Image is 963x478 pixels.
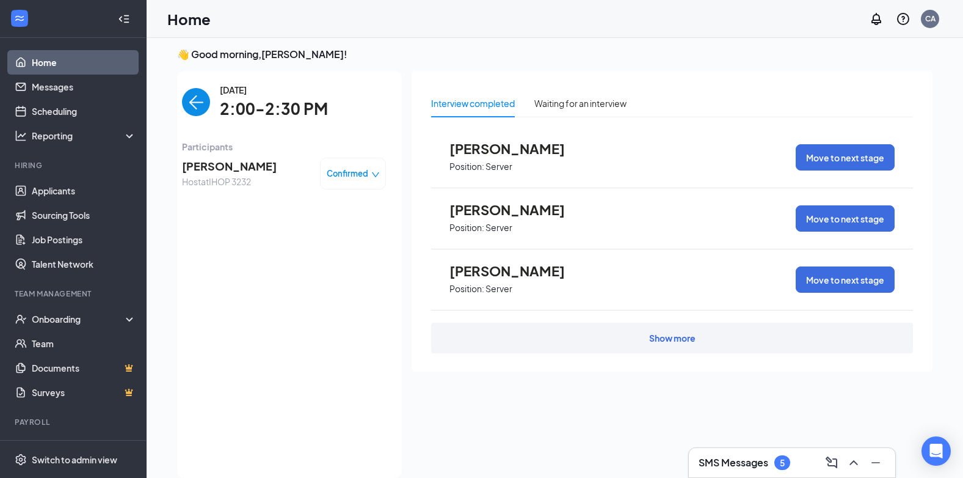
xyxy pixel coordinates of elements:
[846,455,861,470] svg: ChevronUp
[32,178,136,203] a: Applicants
[32,454,117,466] div: Switch to admin view
[177,48,932,61] h3: 👋 Good morning, [PERSON_NAME] !
[118,13,130,25] svg: Collapse
[485,222,512,233] p: Server
[32,227,136,252] a: Job Postings
[485,283,512,295] p: Server
[796,267,895,293] button: Move to next stage
[824,455,839,470] svg: ComposeMessage
[780,458,785,468] div: 5
[15,417,134,427] div: Payroll
[796,144,895,171] button: Move to next stage
[431,97,515,110] div: Interview completed
[32,356,136,380] a: DocumentsCrown
[182,175,277,188] span: Host at IHOP 3232
[13,12,26,24] svg: WorkstreamLogo
[32,435,136,460] a: PayrollCrown
[32,313,126,325] div: Onboarding
[167,9,211,29] h1: Home
[699,456,768,469] h3: SMS Messages
[220,97,328,122] span: 2:00-2:30 PM
[534,97,627,110] div: Waiting for an interview
[15,454,27,466] svg: Settings
[32,75,136,99] a: Messages
[449,263,584,279] span: [PERSON_NAME]
[449,283,484,295] p: Position:
[449,161,484,172] p: Position:
[327,167,368,180] span: Confirmed
[822,453,841,472] button: ComposeMessage
[15,130,27,142] svg: Analysis
[182,140,386,153] span: Participants
[220,83,328,97] span: [DATE]
[32,50,136,75] a: Home
[844,453,863,472] button: ChevronUp
[371,171,380,179] span: down
[182,88,210,116] button: back-button
[32,130,137,142] div: Reporting
[868,455,883,470] svg: Minimize
[796,205,895,232] button: Move to next stage
[15,160,134,171] div: Hiring
[182,158,277,175] span: [PERSON_NAME]
[869,12,884,26] svg: Notifications
[32,203,136,227] a: Sourcing Tools
[896,12,910,26] svg: QuestionInfo
[32,99,136,123] a: Scheduling
[15,289,134,299] div: Team Management
[649,332,696,344] div: Show more
[32,331,136,356] a: Team
[449,202,584,218] span: [PERSON_NAME]
[449,222,484,233] p: Position:
[32,380,136,405] a: SurveysCrown
[925,13,936,24] div: CA
[866,453,885,472] button: Minimize
[921,436,951,466] div: Open Intercom Messenger
[15,313,27,325] svg: UserCheck
[32,252,136,276] a: Talent Network
[449,141,584,156] span: [PERSON_NAME]
[485,161,512,172] p: Server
